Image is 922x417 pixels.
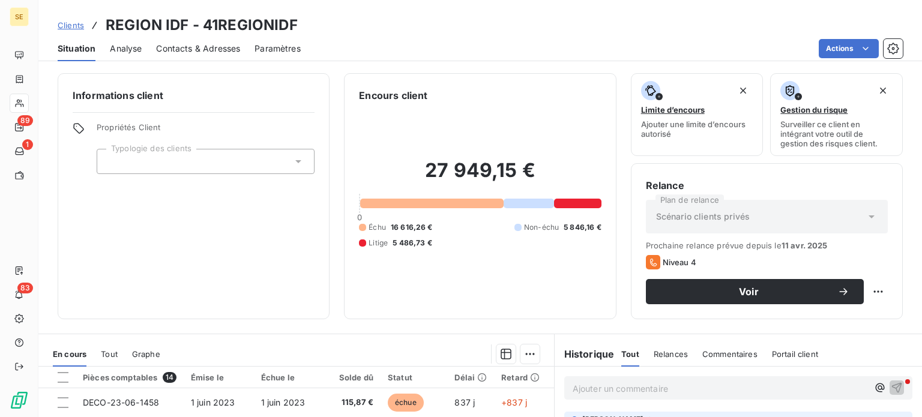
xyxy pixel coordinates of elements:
span: Analyse [110,43,142,55]
div: Statut [388,373,440,382]
span: 16 616,26 € [391,222,433,233]
span: 1 juin 2023 [261,397,306,407]
span: Propriétés Client [97,122,315,139]
span: Commentaires [702,349,758,359]
span: 14 [163,372,176,383]
img: Logo LeanPay [10,391,29,410]
span: Contacts & Adresses [156,43,240,55]
span: 83 [17,283,33,293]
iframe: Intercom live chat [881,376,910,405]
span: 89 [17,115,33,126]
span: Situation [58,43,95,55]
button: Gestion du risqueSurveiller ce client en intégrant votre outil de gestion des risques client. [770,73,903,156]
span: 1 juin 2023 [191,397,235,407]
span: 5 846,16 € [564,222,601,233]
span: Tout [101,349,118,359]
h6: Historique [555,347,615,361]
span: Scénario clients privés [656,211,750,223]
span: Paramètres [255,43,301,55]
span: 0 [357,212,362,222]
span: Litige [369,238,388,248]
h2: 27 949,15 € [359,158,601,194]
input: Ajouter une valeur [107,156,116,167]
a: Clients [58,19,84,31]
span: Ajouter une limite d’encours autorisé [641,119,753,139]
h6: Informations client [73,88,315,103]
span: Graphe [132,349,160,359]
div: Émise le [191,373,247,382]
div: Échue le [261,373,317,382]
span: 115,87 € [331,397,374,409]
div: SE [10,7,29,26]
div: Solde dû [331,373,374,382]
button: Voir [646,279,864,304]
span: Échu [369,222,386,233]
span: échue [388,394,424,412]
span: 1 [22,139,33,150]
span: Voir [660,287,837,296]
span: Non-échu [524,222,559,233]
h6: Relance [646,178,888,193]
span: Prochaine relance prévue depuis le [646,241,888,250]
div: Pièces comptables [83,372,176,383]
div: Délai [454,373,487,382]
span: DECO-23-06-1458 [83,397,159,407]
span: Surveiller ce client en intégrant votre outil de gestion des risques client. [780,119,893,148]
span: Clients [58,20,84,30]
button: Actions [819,39,879,58]
span: Limite d’encours [641,105,705,115]
div: Retard [501,373,540,382]
span: Gestion du risque [780,105,848,115]
button: Limite d’encoursAjouter une limite d’encours autorisé [631,73,764,156]
span: 11 avr. 2025 [782,241,828,250]
span: +837 j [501,397,527,407]
span: Niveau 4 [663,257,696,267]
span: Relances [654,349,688,359]
span: 5 486,73 € [393,238,432,248]
span: Tout [621,349,639,359]
span: 837 j [454,397,475,407]
h3: REGION IDF - 41REGIONIDF [106,14,298,36]
h6: Encours client [359,88,427,103]
span: Portail client [772,349,818,359]
span: En cours [53,349,86,359]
